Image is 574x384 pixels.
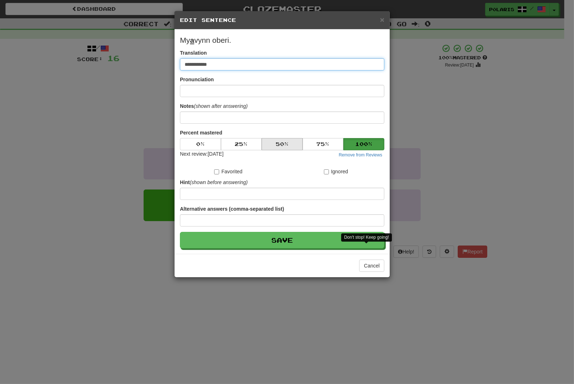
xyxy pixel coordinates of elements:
div: Next review: [DATE] [180,150,223,159]
button: 75% [303,138,344,150]
label: Alternative answers (comma-separated list) [180,205,284,212]
button: 100% [343,138,384,150]
u: a [190,36,194,44]
em: (shown before answering) [190,179,248,185]
button: Cancel [359,260,384,272]
button: Remove from Reviews [336,151,384,159]
label: Translation [180,49,207,56]
em: (shown after answering) [194,103,248,109]
input: Ignored [324,169,329,174]
label: Pronunciation [180,76,214,83]
label: Hint [180,179,248,186]
label: Percent mastered [180,129,222,136]
div: Don't stop! Keep going! [341,233,392,242]
button: 50% [262,138,303,150]
input: Favorited [214,169,219,174]
label: Ignored [324,168,348,175]
button: Close [380,16,384,23]
button: 25% [221,138,262,150]
h5: Edit Sentence [180,17,384,24]
span: × [380,15,384,24]
button: 0% [180,138,221,150]
label: Notes [180,102,248,110]
p: My vynn oberi. [180,35,384,46]
button: Save [180,232,384,248]
label: Favorited [214,168,242,175]
div: Percent mastered [180,138,384,150]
